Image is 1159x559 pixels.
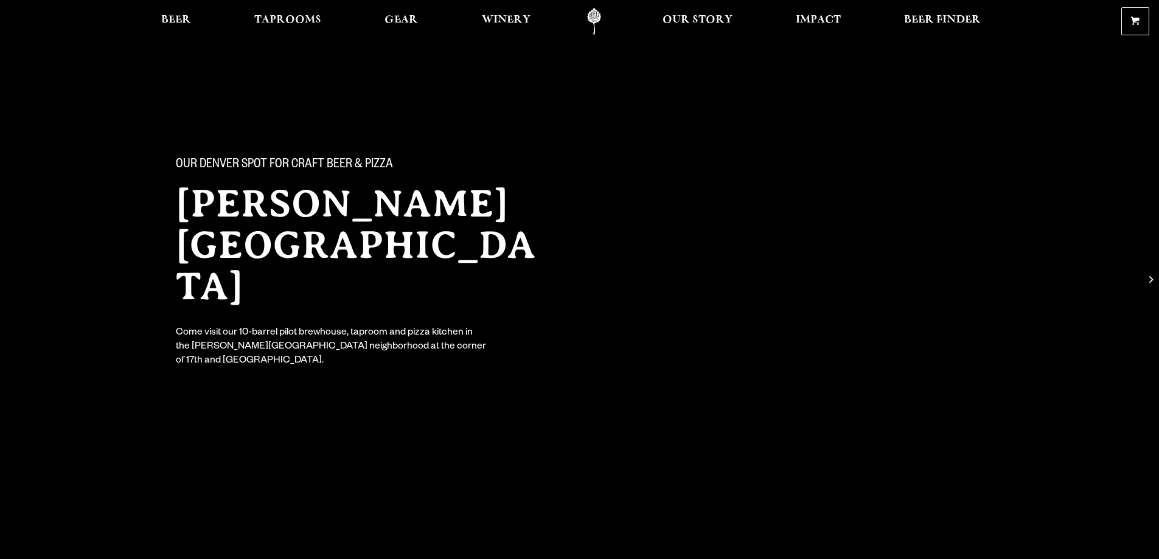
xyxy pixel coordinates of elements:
span: Winery [482,15,531,25]
a: Taprooms [246,8,329,35]
a: Winery [474,8,538,35]
span: Gear [385,15,418,25]
span: Beer [161,15,191,25]
a: Our Story [655,8,740,35]
span: Our Story [663,15,733,25]
a: Gear [377,8,426,35]
h2: [PERSON_NAME][GEOGRAPHIC_DATA] [176,183,555,307]
span: Impact [796,15,841,25]
span: Taprooms [254,15,321,25]
a: Odell Home [571,8,617,35]
a: Impact [788,8,849,35]
span: Our Denver spot for craft beer & pizza [176,158,393,173]
div: Come visit our 10-barrel pilot brewhouse, taproom and pizza kitchen in the [PERSON_NAME][GEOGRAPH... [176,327,487,369]
span: Beer Finder [904,15,981,25]
a: Beer [153,8,199,35]
a: Beer Finder [896,8,989,35]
